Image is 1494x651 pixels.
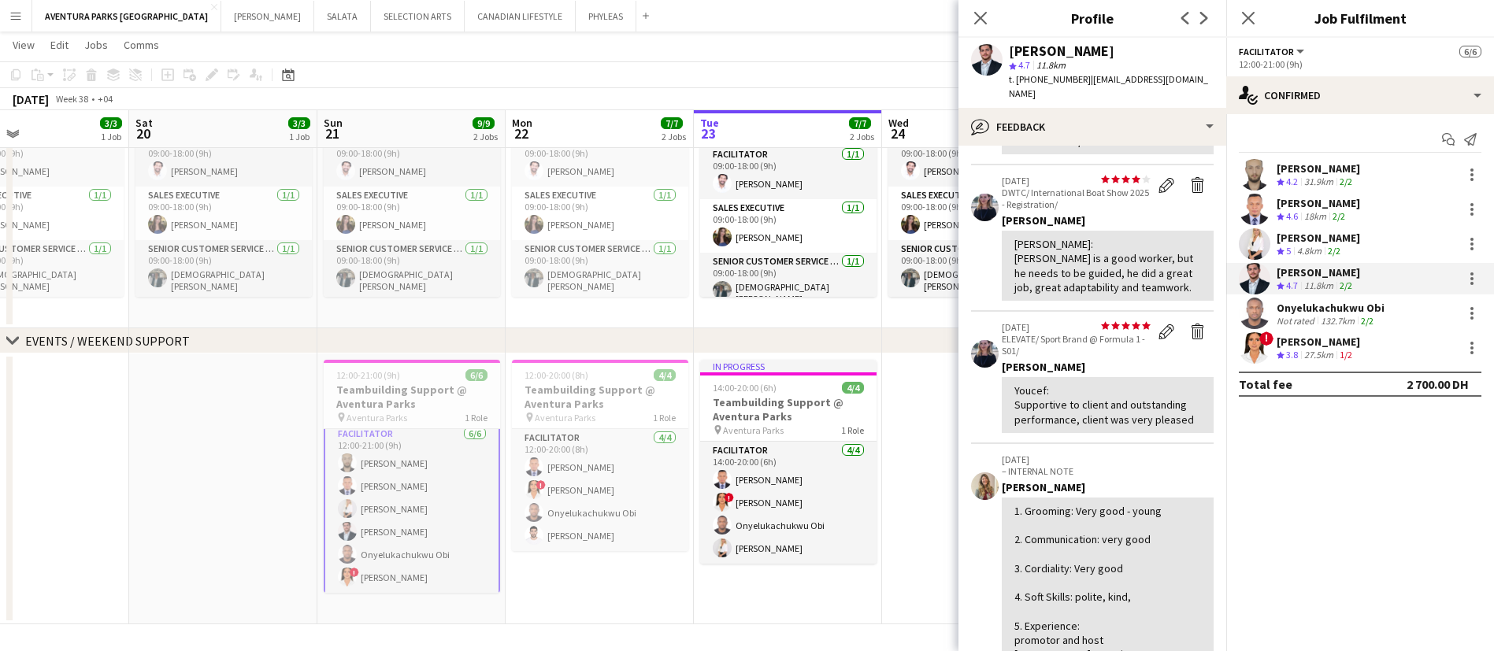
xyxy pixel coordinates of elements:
[135,240,312,298] app-card-role: Senior Customer Service Representative1/109:00-18:00 (9h)[DEMOGRAPHIC_DATA][PERSON_NAME]
[700,253,877,311] app-card-role: Senior Customer Service Representative1/109:00-18:00 (9h)[DEMOGRAPHIC_DATA][PERSON_NAME]
[1002,187,1151,210] p: DWTC/ International Boat Show 2025 - Registration/
[888,133,1065,187] app-card-role: Facilitator1/109:00-18:00 (9h)[PERSON_NAME]
[13,38,35,52] span: View
[324,360,500,593] app-job-card: 12:00-21:00 (9h)6/6Teambuilding Support @ Aventura Parks Aventura Parks1 RoleFacilitator6/612:00-...
[1239,58,1481,70] div: 12:00-21:00 (9h)
[1301,279,1336,293] div: 11.8km
[1277,301,1385,315] div: Onyelukachukwu Obi
[888,187,1065,240] app-card-role: Sales Executive1/109:00-18:00 (9h)[PERSON_NAME]
[1259,331,1273,346] span: !
[6,35,41,55] a: View
[1333,210,1345,222] app-skills-label: 2/2
[1277,161,1360,176] div: [PERSON_NAME]
[1002,321,1151,333] p: [DATE]
[700,199,877,253] app-card-role: Sales Executive1/109:00-18:00 (9h)[PERSON_NAME]
[888,64,1065,297] div: 09:00-18:00 (9h)3/3Aventura Parks Onsite Support Aventura Parks3 RolesFacilitator1/109:00-18:00 (...
[1277,265,1360,279] div: [PERSON_NAME]
[1286,279,1298,291] span: 4.7
[512,429,688,551] app-card-role: Facilitator4/412:00-20:00 (8h)[PERSON_NAME]![PERSON_NAME]Onyelukachukwu Obi[PERSON_NAME]
[135,133,312,187] app-card-role: Facilitator1/109:00-18:00 (9h)[PERSON_NAME]
[1018,59,1030,71] span: 4.7
[221,1,314,31] button: [PERSON_NAME]
[849,117,871,129] span: 7/7
[324,240,500,298] app-card-role: Senior Customer Service Representative1/109:00-18:00 (9h)[DEMOGRAPHIC_DATA][PERSON_NAME]
[1301,349,1336,362] div: 27.5km
[324,133,500,187] app-card-role: Facilitator1/109:00-18:00 (9h)[PERSON_NAME]
[1009,44,1114,58] div: [PERSON_NAME]
[1033,59,1069,71] span: 11.8km
[653,412,676,424] span: 1 Role
[1009,73,1091,85] span: t. [PHONE_NUMBER]
[1239,46,1294,57] span: Facilitator
[465,1,576,31] button: CANADIAN LIFESTYLE
[324,187,500,240] app-card-role: Sales Executive1/109:00-18:00 (9h)[PERSON_NAME]
[321,124,343,142] span: 21
[841,424,864,436] span: 1 Role
[1239,46,1307,57] button: Facilitator
[535,412,595,424] span: Aventura Parks
[1226,8,1494,28] h3: Job Fulfilment
[1014,383,1201,427] div: Youcef: Supportive to client and outstanding performance, client was very pleased
[512,360,688,551] app-job-card: 12:00-20:00 (8h)4/4Teambuilding Support @ Aventura Parks Aventura Parks1 RoleFacilitator4/412:00-...
[52,93,91,105] span: Week 38
[324,64,500,297] div: 09:00-18:00 (9h)3/3Aventura Parks Onsite Support Aventura Parks3 RolesFacilitator1/109:00-18:00 (...
[135,116,153,130] span: Sat
[1277,196,1360,210] div: [PERSON_NAME]
[465,369,487,381] span: 6/6
[850,131,874,142] div: 2 Jobs
[324,383,500,411] h3: Teambuilding Support @ Aventura Parks
[1361,315,1374,327] app-skills-label: 2/2
[1340,279,1352,291] app-skills-label: 2/2
[1459,46,1481,57] span: 6/6
[288,117,310,129] span: 3/3
[1277,335,1360,349] div: [PERSON_NAME]
[661,117,683,129] span: 7/7
[576,1,636,31] button: PHYLEAS
[13,91,49,107] div: [DATE]
[725,493,734,502] span: !
[1318,315,1358,327] div: 132.7km
[1002,480,1214,494] div: [PERSON_NAME]
[1340,176,1352,187] app-skills-label: 2/2
[1002,465,1214,477] p: – INTERNAL NOTE
[324,116,343,130] span: Sun
[350,568,359,577] span: !
[700,64,877,297] app-job-card: In progress09:00-18:00 (9h)3/3Aventura Parks Onsite Support Aventura Parks3 RolesFacilitator1/109...
[1002,453,1214,465] p: [DATE]
[100,117,122,129] span: 3/3
[371,1,465,31] button: SELECTION ARTS
[886,124,909,142] span: 24
[347,412,407,424] span: Aventura Parks
[25,333,190,349] div: EVENTS / WEEKEND SUPPORT
[1277,315,1318,327] div: Not rated
[700,116,719,130] span: Tue
[1328,245,1340,257] app-skills-label: 2/2
[324,424,500,594] app-card-role: Facilitator6/612:00-21:00 (9h)[PERSON_NAME][PERSON_NAME][PERSON_NAME][PERSON_NAME]Onyelukachukwu ...
[473,131,498,142] div: 2 Jobs
[44,35,75,55] a: Edit
[135,64,312,297] app-job-card: 09:00-18:00 (9h)3/3Aventura Parks Onsite Support Aventura Parks3 RolesFacilitator1/109:00-18:00 (...
[133,124,153,142] span: 20
[510,124,532,142] span: 22
[512,64,688,297] app-job-card: 09:00-18:00 (9h)3/3Aventura Parks Onsite Support Aventura Parks3 RolesFacilitator1/109:00-18:00 (...
[654,369,676,381] span: 4/4
[512,133,688,187] app-card-role: Facilitator1/109:00-18:00 (9h)[PERSON_NAME]
[700,442,877,564] app-card-role: Facilitator4/414:00-20:00 (6h)[PERSON_NAME]![PERSON_NAME]Onyelukachukwu Obi[PERSON_NAME]
[888,240,1065,298] app-card-role: Senior Customer Service Representative1/109:00-18:00 (9h)[DEMOGRAPHIC_DATA][PERSON_NAME]
[124,38,159,52] span: Comms
[473,117,495,129] span: 9/9
[1340,349,1352,361] app-skills-label: 1/2
[1009,73,1208,99] span: | [EMAIL_ADDRESS][DOMAIN_NAME]
[314,1,371,31] button: SALATA
[1002,213,1214,227] div: [PERSON_NAME]
[536,480,546,490] span: !
[135,187,312,240] app-card-role: Sales Executive1/109:00-18:00 (9h)[PERSON_NAME]
[700,360,877,564] div: In progress14:00-20:00 (6h)4/4Teambuilding Support @ Aventura Parks Aventura Parks1 RoleFacilitat...
[700,360,877,372] div: In progress
[1294,245,1325,258] div: 4.8km
[698,124,719,142] span: 23
[1286,245,1291,257] span: 5
[50,38,69,52] span: Edit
